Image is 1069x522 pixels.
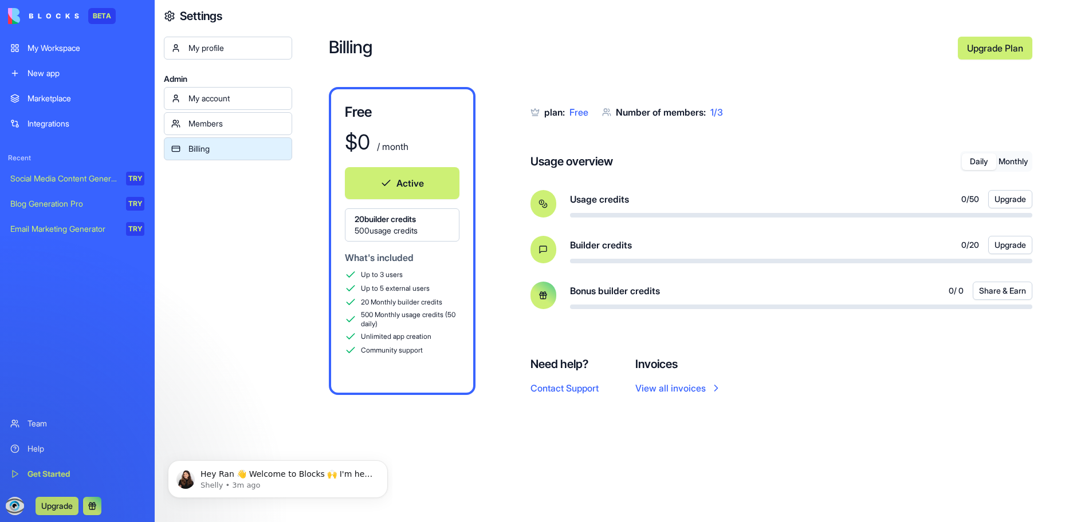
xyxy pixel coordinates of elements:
[361,298,442,307] span: 20 Monthly builder credits
[27,443,144,454] div: Help
[3,153,151,163] span: Recent
[27,418,144,429] div: Team
[188,118,285,129] div: Members
[361,284,430,293] span: Up to 5 external users
[996,153,1031,170] button: Monthly
[375,140,408,153] div: / month
[3,192,151,215] a: Blog Generation ProTRY
[530,381,599,395] button: Contact Support
[3,217,151,240] a: Email Marketing GeneratorTRY
[3,412,151,435] a: Team
[345,251,459,264] div: What's included
[361,310,459,329] span: 500 Monthly usage credits (50 daily)
[164,112,292,135] a: Members
[3,167,151,190] a: Social Media Content GeneratorTRY
[570,284,660,298] span: Bonus builder credits
[3,62,151,85] a: New app
[188,143,285,155] div: Billing
[8,8,79,24] img: logo
[164,137,292,160] a: Billing
[164,73,292,85] span: Admin
[164,37,292,60] a: My profile
[345,167,459,199] button: Active
[949,285,964,296] span: 0 / 0
[3,37,151,60] a: My Workspace
[329,37,949,60] h2: Billing
[988,190,1032,208] button: Upgrade
[361,270,403,279] span: Up to 3 users
[163,436,392,516] iframe: Intercom notifications message
[530,153,613,169] h4: Usage overview
[361,346,423,355] span: Community support
[355,213,450,225] span: 20 builder credits
[126,172,144,185] div: TRY
[961,239,979,251] span: 0 / 20
[27,468,144,480] div: Get Started
[126,222,144,236] div: TRY
[8,8,116,24] a: BETA
[710,106,723,118] span: 1 / 3
[3,437,151,460] a: Help
[180,8,222,24] h4: Settings
[27,68,144,79] div: New app
[570,238,632,252] span: Builder credits
[530,356,599,372] h4: Need help?
[958,37,1032,60] a: Upgrade Plan
[164,87,292,110] a: My account
[961,193,979,205] span: 0 / 50
[188,93,285,104] div: My account
[329,87,475,395] a: Free$0 / monthActive20builder credits500usage creditsWhat's includedUp to 3 usersUp to 5 external...
[962,153,996,170] button: Daily
[10,198,118,209] div: Blog Generation Pro
[3,87,151,110] a: Marketplace
[27,118,144,129] div: Integrations
[569,106,588,118] span: Free
[126,197,144,211] div: TRY
[635,381,722,395] a: View all invoices
[188,42,285,54] div: My profile
[544,106,565,118] span: plan:
[345,130,370,153] div: $ 0
[570,192,629,206] span: Usage credits
[88,8,116,24] div: BETA
[27,42,144,54] div: My Workspace
[635,356,722,372] h4: Invoices
[10,223,118,235] div: Email Marketing Generator
[6,497,24,515] img: ACg8ocIpYcYgb6klYELpwA-fJfpd_NMnTNuiFX4OWLiivwbFijHYX50S8g=s96-c
[988,236,1032,254] button: Upgrade
[36,497,78,515] button: Upgrade
[27,93,144,104] div: Marketplace
[355,225,450,236] span: 500 usage credits
[3,462,151,485] a: Get Started
[36,500,78,511] a: Upgrade
[10,173,118,184] div: Social Media Content Generator
[616,106,706,118] span: Number of members:
[361,332,431,341] span: Unlimited app creation
[345,103,459,121] h3: Free
[973,282,1032,300] button: Share & Earn
[3,112,151,135] a: Integrations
